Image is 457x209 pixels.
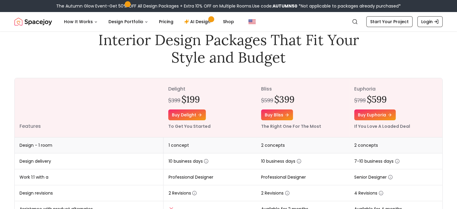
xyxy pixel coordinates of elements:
a: AI Design [179,16,217,28]
td: Design delivery [15,153,163,169]
td: Design - 1 room [15,137,163,153]
div: $599 [261,96,273,105]
p: delight [168,85,251,93]
small: The Right One For The Most [261,123,321,129]
button: How It Works [59,16,102,28]
span: 4 Revisions [354,190,383,196]
a: Buy delight [168,109,206,120]
nav: Main [59,16,239,28]
span: 10 business days [168,158,209,164]
button: Design Portfolio [104,16,153,28]
span: 10 business days [261,158,301,164]
span: 2 concepts [354,142,378,148]
nav: Global [14,12,443,31]
img: Spacejoy Logo [14,16,52,28]
small: To Get You Started [168,123,211,129]
small: If You Love A Loaded Deal [354,123,410,129]
th: Features [15,78,163,137]
span: Use code: [252,3,297,9]
h2: $199 [181,94,200,105]
td: Design revisions [15,185,163,201]
div: $399 [168,96,180,105]
span: 2 Revisions [168,190,197,196]
a: Buy euphoria [354,109,396,120]
a: Buy bliss [261,109,293,120]
b: AUTUMN50 [273,3,297,9]
a: Start Your Project [366,16,413,27]
h2: $399 [274,94,294,105]
h1: Interior Design Packages That Fit Your Style and Budget [94,31,363,66]
span: 2 concepts [261,142,285,148]
a: Spacejoy [14,16,52,28]
span: 2 Revisions [261,190,290,196]
a: Shop [218,16,239,28]
div: $799 [354,96,366,105]
td: Work 1:1 with a [15,169,163,185]
span: Professional Designer [261,174,306,180]
h2: $599 [367,94,387,105]
span: Professional Designer [168,174,213,180]
a: Login [417,16,443,27]
p: euphoria [354,85,437,93]
span: 1 concept [168,142,189,148]
img: United States [248,18,256,25]
div: The Autumn Glow Event-Get 50% OFF All Design Packages + Extra 10% OFF on Multiple Rooms. [56,3,401,9]
span: *Not applicable to packages already purchased* [297,3,401,9]
span: Senior Designer [354,174,393,180]
p: bliss [261,85,344,93]
a: Pricing [154,16,178,28]
span: 7-10 business days [354,158,400,164]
